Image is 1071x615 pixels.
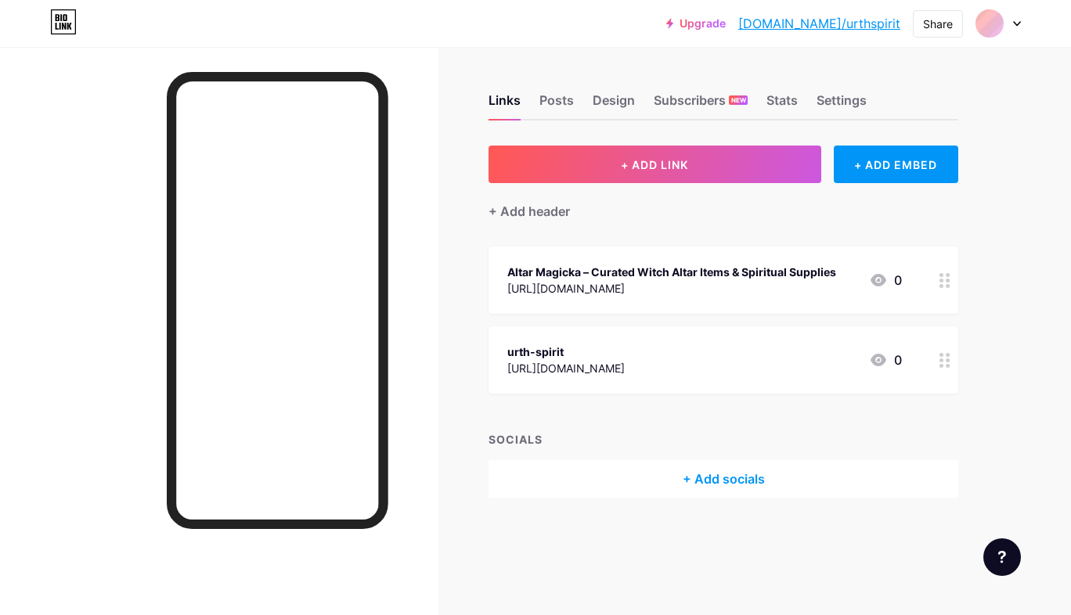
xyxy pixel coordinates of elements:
div: Settings [817,91,867,119]
div: + ADD EMBED [834,146,958,183]
div: Posts [539,91,574,119]
a: Upgrade [666,17,726,30]
div: urth-spirit [507,343,625,360]
div: Altar Magicka – Curated Witch Altar Items & Spiritual Supplies [507,264,836,280]
a: [DOMAIN_NAME]/urthspirit [738,14,900,33]
div: Design [593,91,635,119]
div: + Add header [489,202,570,221]
div: SOCIALS [489,431,958,448]
div: [URL][DOMAIN_NAME] [507,360,625,376]
button: + ADD LINK [489,146,821,183]
div: Share [923,16,953,32]
span: + ADD LINK [621,158,688,171]
div: [URL][DOMAIN_NAME] [507,280,836,297]
div: 0 [869,271,902,290]
div: Stats [766,91,798,119]
div: Subscribers [654,91,748,119]
div: + Add socials [489,460,958,498]
span: NEW [731,95,746,105]
div: Links [489,91,521,119]
div: 0 [869,351,902,369]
